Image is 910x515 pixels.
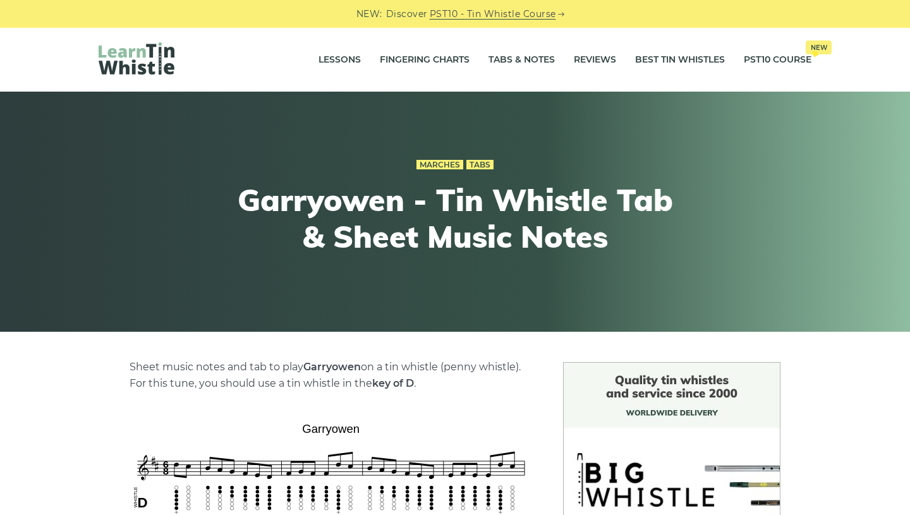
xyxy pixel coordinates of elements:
a: Lessons [318,44,361,76]
a: Fingering Charts [380,44,470,76]
a: Tabs & Notes [488,44,555,76]
a: Reviews [574,44,616,76]
a: Tabs [466,160,494,170]
h1: Garryowen - Tin Whistle Tab & Sheet Music Notes [222,182,688,255]
p: Sheet music notes and tab to play on a tin whistle (penny whistle). For this tune, you should use... [130,359,533,392]
a: Marches [416,160,463,170]
span: New [806,40,832,54]
a: Best Tin Whistles [635,44,725,76]
img: LearnTinWhistle.com [99,42,174,75]
a: PST10 CourseNew [744,44,811,76]
strong: Garryowen [303,361,361,373]
strong: key of D [372,377,414,389]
